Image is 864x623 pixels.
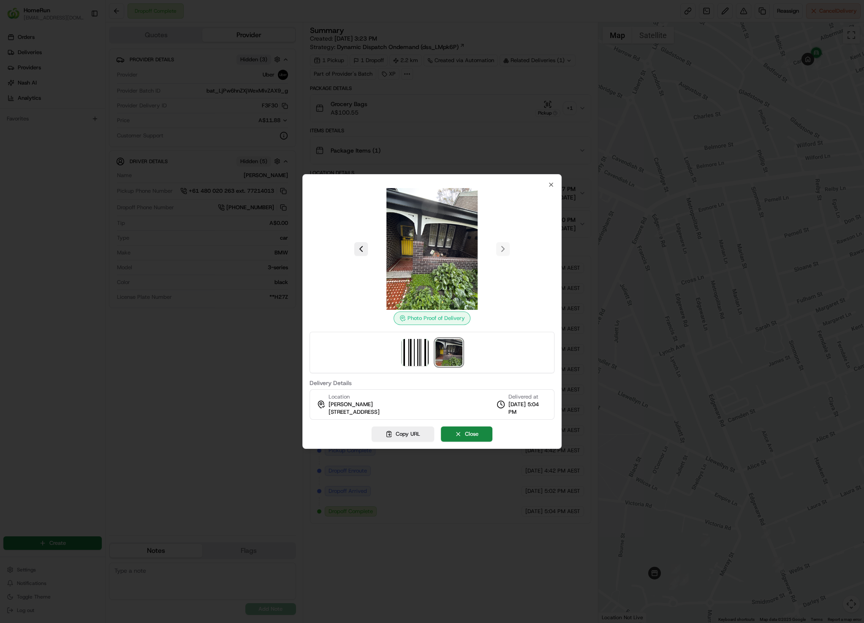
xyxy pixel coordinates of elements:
span: [DATE] 5:04 PM [508,401,547,416]
label: Delivery Details [310,380,554,386]
button: Copy URL [372,426,434,442]
button: Close [441,426,492,442]
span: [PERSON_NAME] [329,401,373,408]
img: barcode_scan_on_pickup image [402,339,429,366]
img: photo_proof_of_delivery image [371,188,493,310]
img: photo_proof_of_delivery image [435,339,462,366]
span: Location [329,393,350,401]
span: Delivered at [508,393,547,401]
div: Photo Proof of Delivery [394,311,470,325]
span: [STREET_ADDRESS] [329,408,380,416]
